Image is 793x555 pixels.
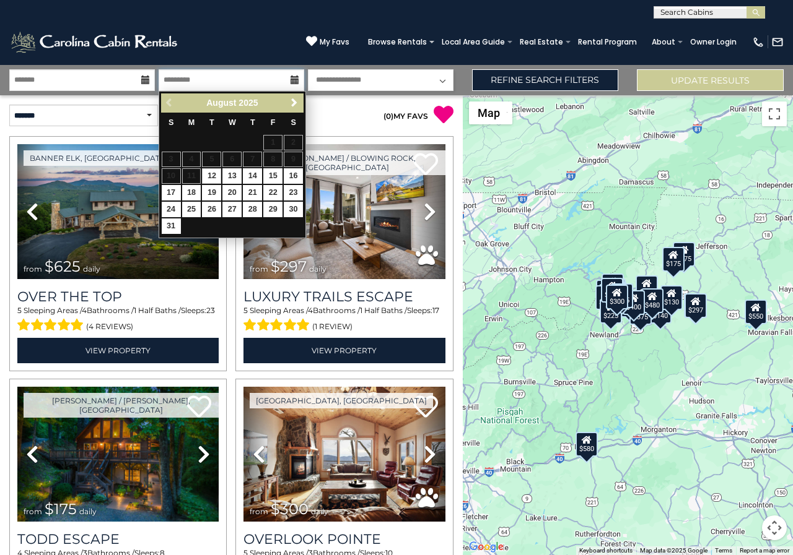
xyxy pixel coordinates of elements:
img: thumbnail_168627805.jpeg [17,387,219,522]
a: 27 [222,202,242,217]
button: Keyboard shortcuts [579,546,633,555]
span: Map data ©2025 Google [640,547,708,554]
img: Google [466,539,507,555]
a: Todd Escape [17,531,219,548]
img: White-1-2.png [9,30,181,54]
a: 21 [243,185,262,200]
a: 15 [263,168,283,184]
div: $580 [576,431,598,456]
a: Browse Rentals [362,33,433,51]
div: $300 [606,285,628,309]
span: from [24,507,42,516]
a: Local Area Guide [436,33,511,51]
div: $349 [636,275,658,300]
span: 23 [206,306,215,315]
img: thumbnail_163477009.jpeg [243,387,445,522]
button: Map camera controls [762,515,787,540]
a: Open this area in Google Maps (opens a new window) [466,539,507,555]
span: Monday [188,118,195,127]
div: Sleeping Areas / Bathrooms / Sleeps: [243,305,445,335]
span: Wednesday [229,118,236,127]
a: 17 [162,185,181,200]
a: 16 [284,168,303,184]
a: Banner Elk, [GEOGRAPHIC_DATA] [24,150,174,166]
div: $175 [673,241,695,266]
span: Saturday [291,118,296,127]
div: $140 [649,298,672,323]
a: Next [287,95,302,111]
span: 5 [17,306,22,315]
a: Refine Search Filters [472,69,619,91]
span: 5 [243,306,248,315]
span: 4 [82,306,87,315]
h3: Over The Top [17,288,219,305]
a: 26 [202,202,221,217]
span: $175 [45,500,77,518]
a: Real Estate [514,33,569,51]
button: Update Results [637,69,784,91]
span: Thursday [250,118,255,127]
span: Friday [271,118,276,127]
span: $297 [271,257,307,275]
a: Luxury Trails Escape [243,288,445,305]
a: Overlook Pointe [243,531,445,548]
a: [PERSON_NAME] / [PERSON_NAME], [GEOGRAPHIC_DATA] [24,393,219,418]
span: ( ) [383,111,393,121]
a: 29 [263,202,283,217]
span: daily [309,264,326,273]
a: Owner Login [684,33,743,51]
div: $230 [596,285,618,309]
div: $375 [630,299,652,324]
div: $400 [623,290,646,314]
div: $480 [641,288,664,312]
a: 28 [243,202,262,217]
img: phone-regular-white.png [752,36,765,48]
a: Rental Program [572,33,643,51]
div: $125 [602,273,624,298]
div: Sleeping Areas / Bathrooms / Sleeps: [17,305,219,335]
div: $175 [662,247,685,272]
a: [PERSON_NAME] / Blowing Rock, [GEOGRAPHIC_DATA] [250,150,445,175]
a: 18 [182,185,201,200]
span: 4 [308,306,313,315]
span: daily [311,507,328,516]
span: 1 Half Baths / [360,306,407,315]
a: View Property [243,338,445,363]
span: 2025 [239,98,258,108]
a: View Property [17,338,219,363]
span: daily [83,264,100,273]
a: 14 [243,168,262,184]
span: 0 [386,111,391,121]
a: [GEOGRAPHIC_DATA], [GEOGRAPHIC_DATA] [250,393,433,408]
span: (1 review) [312,319,353,335]
span: Sunday [169,118,173,127]
span: daily [79,507,97,516]
span: from [250,507,268,516]
a: Add to favorites [413,394,438,421]
img: mail-regular-white.png [771,36,784,48]
div: $625 [611,283,633,308]
button: Change map style [469,101,512,124]
div: $425 [601,277,623,302]
div: $225 [600,299,623,324]
div: $297 [685,293,708,318]
span: $300 [271,500,309,518]
a: Report a map error [740,547,789,554]
img: thumbnail_167153549.jpeg [17,144,219,279]
button: Toggle fullscreen view [762,101,787,126]
a: 13 [222,168,242,184]
a: 22 [263,185,283,200]
a: 23 [284,185,303,200]
a: (0)MY FAVS [383,111,428,121]
span: from [250,264,268,273]
span: 1 Half Baths / [134,306,181,315]
span: August [206,98,236,108]
span: My Favs [320,37,349,48]
a: 12 [202,168,221,184]
a: 30 [284,202,303,217]
img: thumbnail_168695581.jpeg [243,144,445,279]
a: 31 [162,218,181,234]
